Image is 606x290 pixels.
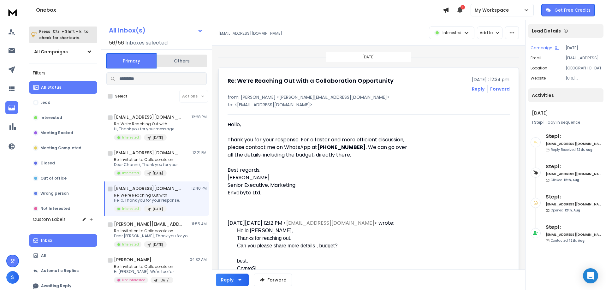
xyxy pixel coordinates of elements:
[153,135,163,140] p: [DATE]
[546,163,601,170] h6: Step 1 :
[472,76,510,83] p: [DATE] : 12:34 pm
[545,120,580,125] span: 1 day in sequence
[114,114,183,120] h1: [EMAIL_ADDRESS][DOMAIN_NAME]
[569,238,585,243] span: 12th, Aug
[29,81,97,94] button: All Status
[546,223,601,231] h6: Step 1 :
[109,39,124,47] span: 56 / 56
[566,56,601,61] p: [EMAIL_ADDRESS][DOMAIN_NAME]
[237,265,412,272] div: CryptoSj
[531,45,559,50] button: Campaign
[114,234,190,239] p: Dear [PERSON_NAME], Thank you for your
[566,66,601,71] p: [GEOGRAPHIC_DATA]
[472,86,484,92] button: Reply
[41,268,79,273] p: Automatic Replies
[546,202,601,207] h6: [EMAIL_ADDRESS][DOMAIN_NAME]
[566,76,601,81] p: [URL][DOMAIN_NAME]
[40,206,70,211] p: Not Interested
[122,242,139,247] p: Interested
[190,257,207,262] p: 04:32 AM
[546,133,601,140] h6: Step 1 :
[228,94,510,100] p: from: [PERSON_NAME] <[PERSON_NAME][EMAIL_ADDRESS][DOMAIN_NAME]>
[29,234,97,247] button: Inbox
[460,5,465,9] span: 1
[41,253,46,258] p: All
[237,242,412,250] div: Can you please share more details , budget?
[218,31,282,36] p: [EMAIL_ADDRESS][DOMAIN_NAME]
[114,157,178,162] p: Re: Invitation to Collaborate on
[480,30,493,35] p: Add to
[104,24,208,37] button: All Inbox(s)
[39,28,88,41] p: Press to check for shortcuts.
[228,219,412,227] div: [DATE][DATE] 12:12 PM < > wrote:
[114,162,178,167] p: Dear Channel, Thank you for your
[565,208,580,213] span: 12th, Aug
[551,208,580,213] p: Opened
[159,278,169,283] p: [DATE]
[122,171,139,175] p: Interested
[153,242,163,247] p: [DATE]
[122,278,146,282] p: Not Interested
[577,147,592,152] span: 12th, Aug
[29,187,97,200] button: Wrong person
[237,227,412,234] div: Hello [PERSON_NAME],
[29,157,97,169] button: Closed
[52,28,82,35] span: Ctrl + Shift + k
[546,232,601,237] h6: [EMAIL_ADDRESS][DOMAIN_NAME]
[532,120,543,125] span: 1 Step
[551,147,592,152] p: Reply Received
[228,121,412,128] div: Hello,
[41,238,52,243] p: Inbox
[114,264,174,269] p: Re: Invitation to Collaborate on
[216,274,249,286] button: Reply
[29,172,97,185] button: Out of office
[555,7,591,13] p: Get Free Credits
[106,53,157,68] button: Primary
[114,121,175,127] p: Re: We’re Reaching Out with
[114,257,151,263] h1: [PERSON_NAME]
[34,49,68,55] h1: All Campaigns
[228,136,412,159] div: Thank you for your response. For a faster and more efficient discussion, please contact me on Wha...
[29,249,97,262] button: All
[40,176,67,181] p: Out of office
[40,130,73,135] p: Meeting Booked
[490,86,510,92] div: Forward
[546,172,601,176] h6: [EMAIL_ADDRESS][DOMAIN_NAME]
[40,115,62,120] p: Interested
[192,115,207,120] p: 12:28 PM
[6,271,19,284] button: S
[237,257,412,265] div: best,
[531,45,552,50] p: Campaign
[254,274,292,286] button: Forward
[583,268,598,283] div: Open Intercom Messenger
[528,88,603,102] div: Activities
[228,102,510,108] p: to: <[EMAIL_ADDRESS][DOMAIN_NAME]>
[40,100,50,105] p: Lead
[114,269,174,274] p: Hi [PERSON_NAME], We're too far
[566,45,601,50] p: [DATE]
[114,193,180,198] p: Re: We’re Reaching Out with
[29,142,97,154] button: Meeting Completed
[541,4,595,16] button: Get Free Credits
[153,207,163,211] p: [DATE]
[29,202,97,215] button: Not Interested
[192,222,207,227] p: 11:55 AM
[228,166,412,197] div: Best regards, [PERSON_NAME] Senior Executive, Marketing Envobyte Ltd.
[40,161,55,166] p: Closed
[228,76,394,85] h1: Re: We’re Reaching Out with a Collaboration Opportunity
[109,27,146,33] h1: All Inbox(s)
[122,206,139,211] p: Interested
[221,277,234,283] div: Reply
[114,198,180,203] p: Hello, Thank you for your response.
[29,96,97,109] button: Lead
[6,6,19,18] img: logo
[29,127,97,139] button: Meeting Booked
[317,144,366,151] strong: [PHONE_NUMBER]
[237,234,412,242] div: Thanks for reaching out.
[153,171,163,176] p: [DATE]
[114,185,183,192] h1: [EMAIL_ADDRESS][DOMAIN_NAME]
[29,264,97,277] button: Automatic Replies
[40,191,69,196] p: Wrong person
